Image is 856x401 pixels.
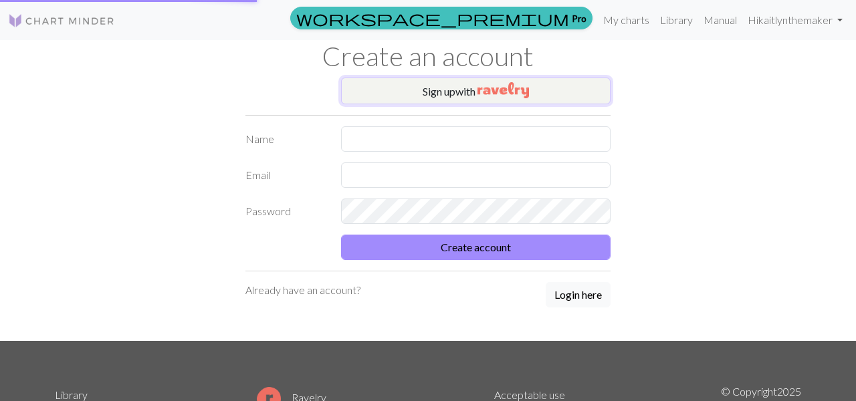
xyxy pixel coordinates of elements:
[546,282,611,307] button: Login here
[341,78,611,104] button: Sign upwith
[598,7,655,33] a: My charts
[341,235,611,260] button: Create account
[698,7,742,33] a: Manual
[296,9,569,27] span: workspace_premium
[55,388,88,401] a: Library
[290,7,593,29] a: Pro
[237,198,333,224] label: Password
[494,388,565,401] a: Acceptable use
[477,82,529,98] img: Ravelry
[237,162,333,188] label: Email
[742,7,848,33] a: Hikaitlynthemaker
[237,126,333,152] label: Name
[655,7,698,33] a: Library
[47,40,809,72] h1: Create an account
[245,282,360,298] p: Already have an account?
[8,13,115,29] img: Logo
[546,282,611,309] a: Login here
